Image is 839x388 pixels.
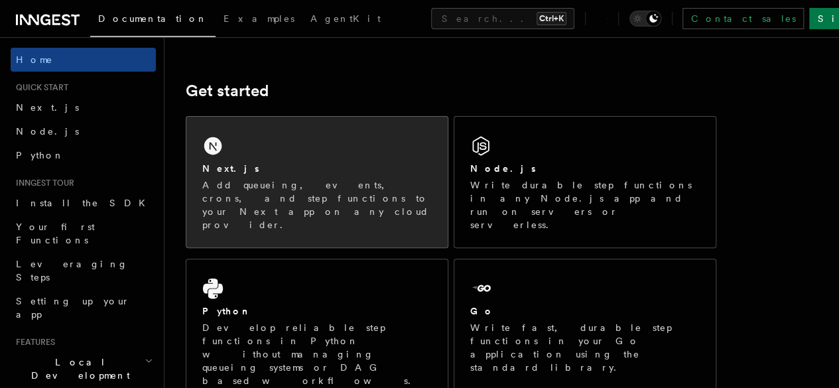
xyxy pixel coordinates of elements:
[682,8,804,29] a: Contact sales
[216,4,302,36] a: Examples
[186,116,448,248] a: Next.jsAdd queueing, events, crons, and step functions to your Next app on any cloud provider.
[16,102,79,113] span: Next.js
[454,116,716,248] a: Node.jsWrite durable step functions in any Node.js app and run on servers or serverless.
[11,178,74,188] span: Inngest tour
[11,143,156,167] a: Python
[310,13,381,24] span: AgentKit
[302,4,389,36] a: AgentKit
[470,321,700,374] p: Write fast, durable step functions in your Go application using the standard library.
[202,162,259,175] h2: Next.js
[16,198,153,208] span: Install the SDK
[11,350,156,387] button: Local Development
[11,337,55,348] span: Features
[98,13,208,24] span: Documentation
[16,259,128,283] span: Leveraging Steps
[16,53,53,66] span: Home
[11,191,156,215] a: Install the SDK
[16,150,64,161] span: Python
[202,321,432,387] p: Develop reliable step functions in Python without managing queueing systems or DAG based workflows.
[16,126,79,137] span: Node.js
[470,178,700,231] p: Write durable step functions in any Node.js app and run on servers or serverless.
[470,304,494,318] h2: Go
[11,252,156,289] a: Leveraging Steps
[11,215,156,252] a: Your first Functions
[16,222,95,245] span: Your first Functions
[11,82,68,93] span: Quick start
[11,289,156,326] a: Setting up your app
[186,82,269,100] a: Get started
[202,304,251,318] h2: Python
[11,48,156,72] a: Home
[431,8,574,29] button: Search...Ctrl+K
[11,96,156,119] a: Next.js
[11,356,145,382] span: Local Development
[90,4,216,37] a: Documentation
[202,178,432,231] p: Add queueing, events, crons, and step functions to your Next app on any cloud provider.
[537,12,566,25] kbd: Ctrl+K
[629,11,661,27] button: Toggle dark mode
[16,296,130,320] span: Setting up your app
[470,162,536,175] h2: Node.js
[224,13,294,24] span: Examples
[11,119,156,143] a: Node.js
